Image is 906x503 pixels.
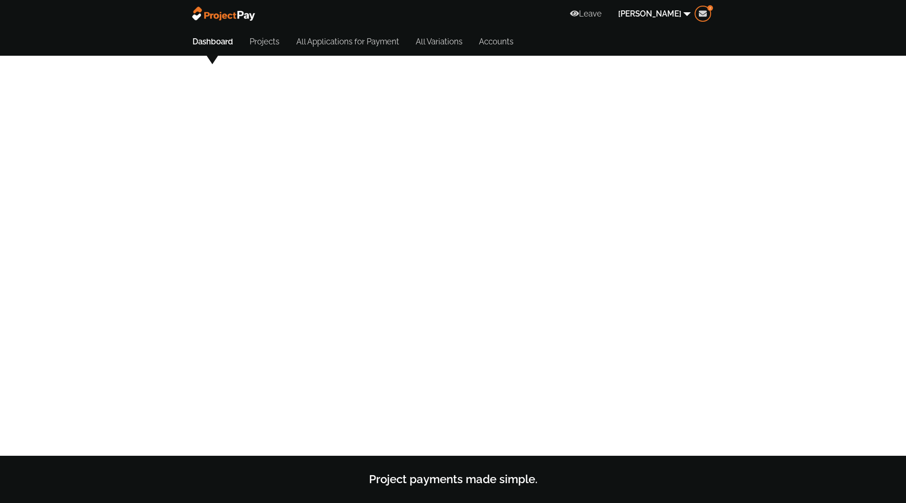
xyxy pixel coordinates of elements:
a: 2 [695,6,711,22]
span: 2 [707,5,713,11]
a: Projects [250,37,279,46]
a: [PERSON_NAME] [614,4,695,24]
a: All Applications for Payment [296,37,399,46]
img: ProjectPay [191,7,257,21]
a: Dashboard [193,37,233,46]
div: Project payments made simple. [369,470,537,488]
a: All Variations [416,37,462,46]
a: Leave [570,9,602,18]
a: Accounts [479,37,513,46]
